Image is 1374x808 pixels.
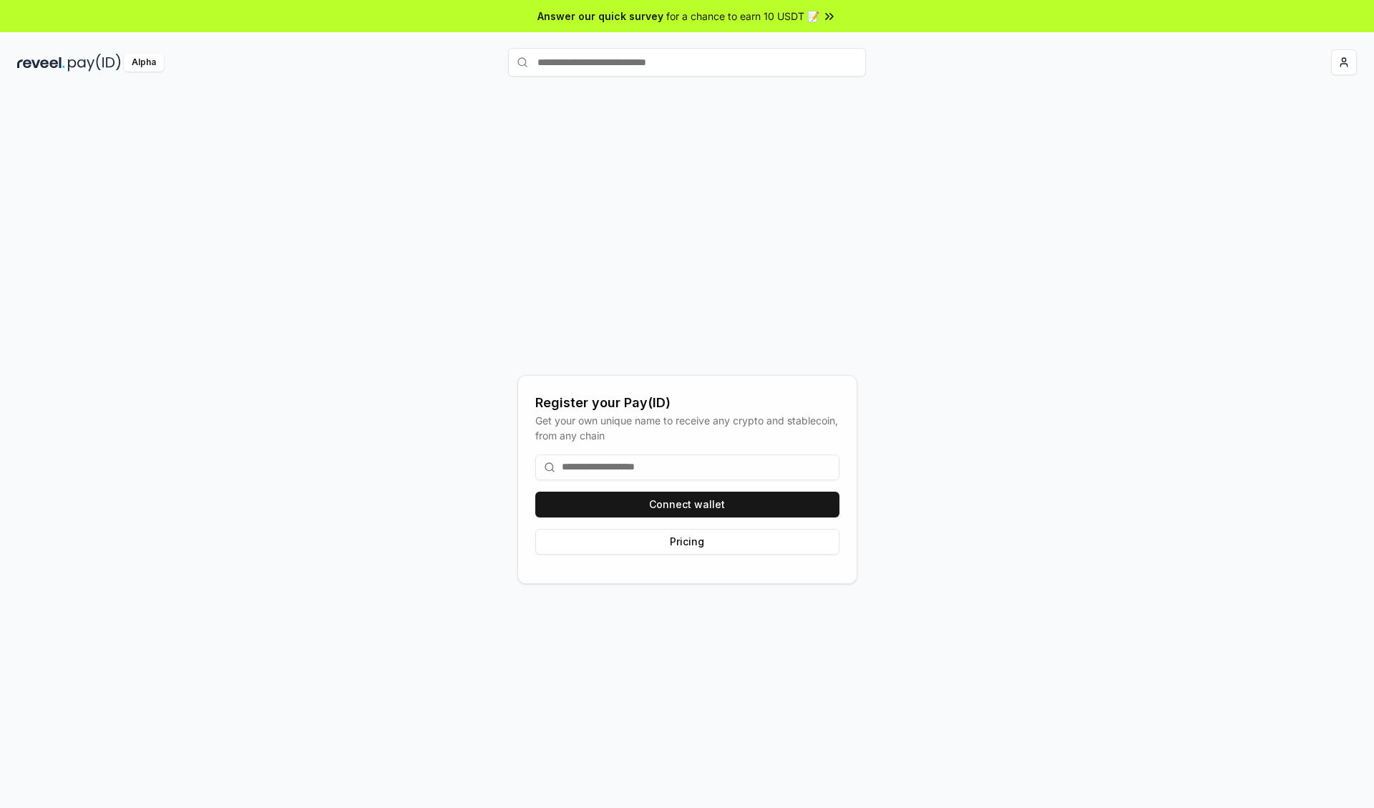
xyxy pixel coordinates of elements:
span: Answer our quick survey [537,9,663,24]
div: Register your Pay(ID) [535,393,839,413]
div: Get your own unique name to receive any crypto and stablecoin, from any chain [535,413,839,443]
div: Alpha [124,54,164,72]
img: pay_id [68,54,121,72]
span: for a chance to earn 10 USDT 📝 [666,9,819,24]
img: reveel_dark [17,54,65,72]
button: Pricing [535,529,839,555]
button: Connect wallet [535,492,839,517]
